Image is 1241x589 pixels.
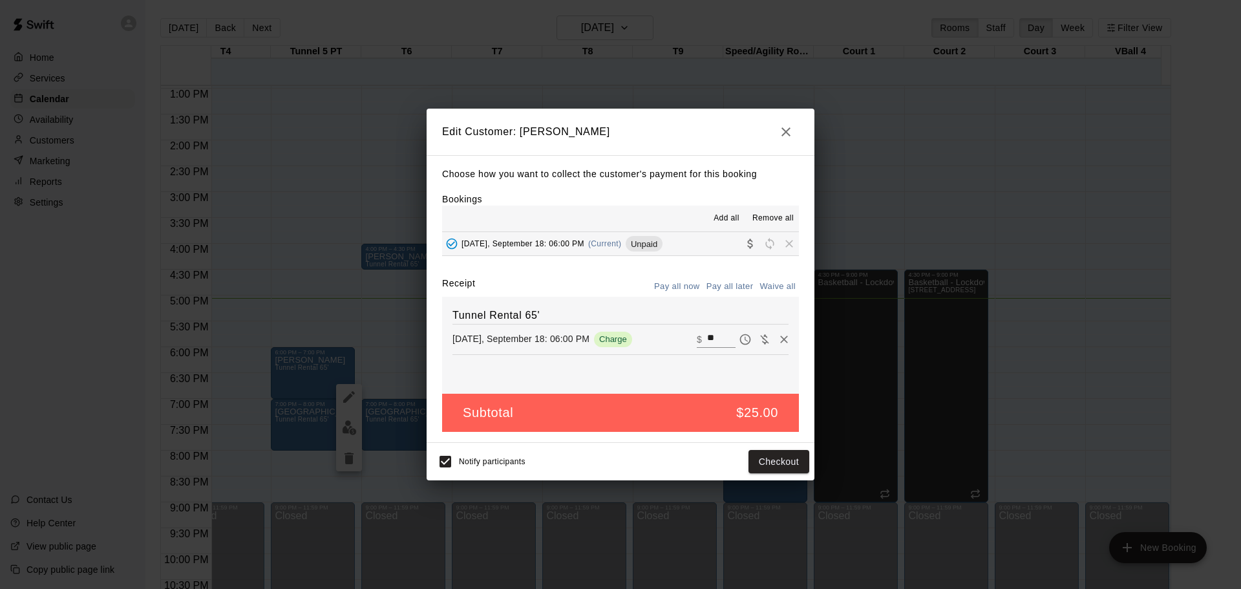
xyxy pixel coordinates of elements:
[459,457,525,466] span: Notify participants
[752,212,794,225] span: Remove all
[697,333,702,346] p: $
[427,109,814,155] h2: Edit Customer: [PERSON_NAME]
[736,333,755,344] span: Pay later
[594,334,632,344] span: Charge
[736,404,778,422] h5: $25.00
[714,212,739,225] span: Add all
[774,330,794,349] button: Remove
[741,239,760,248] span: Collect payment
[461,239,584,248] span: [DATE], September 18: 06:00 PM
[452,332,589,345] p: [DATE], September 18: 06:00 PM
[588,239,622,248] span: (Current)
[442,234,461,253] button: Added - Collect Payment
[755,333,774,344] span: Waive payment
[747,208,799,229] button: Remove all
[651,277,703,297] button: Pay all now
[760,239,780,248] span: Reschedule
[780,239,799,248] span: Remove
[442,166,799,182] p: Choose how you want to collect the customer's payment for this booking
[463,404,513,422] h5: Subtotal
[442,277,475,297] label: Receipt
[442,194,482,204] label: Bookings
[442,232,799,256] button: Added - Collect Payment[DATE], September 18: 06:00 PM(Current)UnpaidCollect paymentRescheduleRemove
[756,277,799,297] button: Waive all
[452,307,789,324] h6: Tunnel Rental 65'
[626,239,663,249] span: Unpaid
[706,208,747,229] button: Add all
[703,277,757,297] button: Pay all later
[748,450,809,474] button: Checkout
